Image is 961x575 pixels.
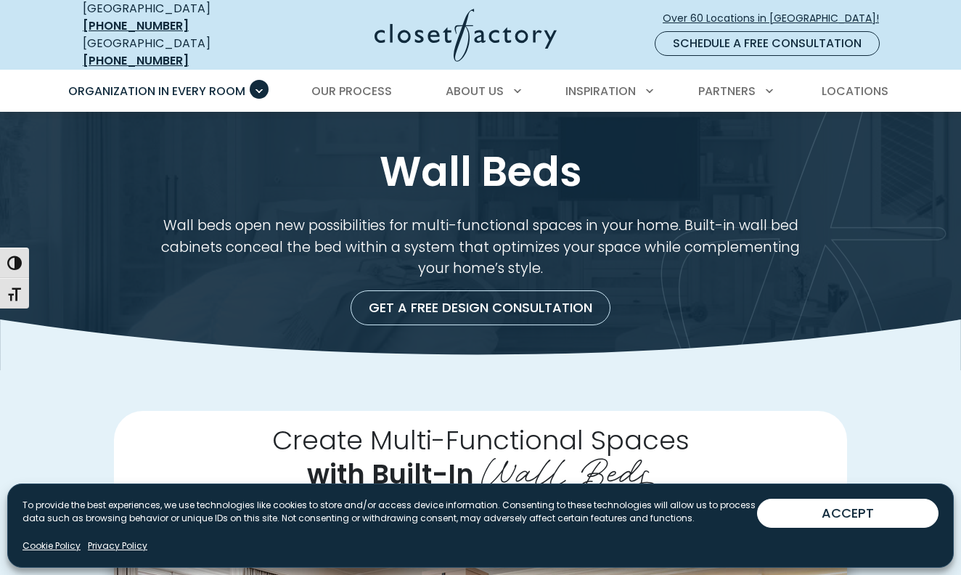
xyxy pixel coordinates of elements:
[23,499,757,525] p: To provide the best experiences, we use technologies like cookies to store and/or access device i...
[698,83,756,99] span: Partners
[311,83,392,99] span: Our Process
[83,52,189,69] a: [PHONE_NUMBER]
[446,83,504,99] span: About Us
[148,215,813,279] p: Wall beds open new possibilities for multi-functional spaces in your home. Built-in wall bed cabi...
[83,35,261,70] div: [GEOGRAPHIC_DATA]
[68,83,245,99] span: Organization in Every Room
[481,441,655,496] span: Wall Beds
[375,9,557,62] img: Closet Factory Logo
[822,83,888,99] span: Locations
[83,17,189,34] a: [PHONE_NUMBER]
[655,31,880,56] a: Schedule a Free Consultation
[80,147,881,197] h1: Wall Beds
[351,290,610,325] a: Get a Free Design Consultation
[565,83,636,99] span: Inspiration
[58,71,903,112] nav: Primary Menu
[23,539,81,552] a: Cookie Policy
[662,6,891,31] a: Over 60 Locations in [GEOGRAPHIC_DATA]!
[307,455,474,493] span: with Built-In
[757,499,938,528] button: ACCEPT
[663,11,891,26] span: Over 60 Locations in [GEOGRAPHIC_DATA]!
[272,421,690,459] span: Create Multi-Functional Spaces
[88,539,147,552] a: Privacy Policy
